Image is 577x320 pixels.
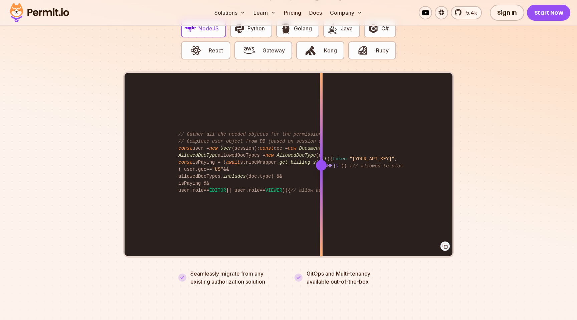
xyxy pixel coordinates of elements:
[281,6,304,19] a: Pricing
[352,163,422,169] span: // allowed to close issue
[209,188,226,193] span: EDITOR
[243,45,255,56] img: Gateway
[291,188,333,193] span: // allow access
[247,24,265,32] span: Python
[262,46,285,54] span: Gateway
[178,139,400,144] span: // Complete user object from DB (based on session object, only 3 DB queries...)
[198,167,206,172] span: geo
[305,45,316,56] img: Kong
[333,156,347,162] span: token
[327,6,365,19] button: Company
[192,188,204,193] span: role
[223,174,246,179] span: includes
[341,24,353,32] span: Java
[248,188,260,193] span: role
[381,24,389,32] span: C#
[451,6,482,19] a: 5.4k
[265,153,274,158] span: new
[220,146,232,151] span: User
[178,153,218,158] span: AllowedDocType
[376,46,389,54] span: Ruby
[350,156,394,162] span: "[YOUR_API_KEY]"
[527,5,571,21] a: Start Now
[265,188,282,193] span: VIEWER
[357,45,368,56] img: Ruby
[178,160,192,165] span: const
[299,146,322,151] span: Document
[226,160,240,165] span: await
[260,174,271,179] span: type
[209,146,218,151] span: new
[324,46,337,54] span: Kong
[7,1,72,24] img: Permit logo
[462,9,477,17] span: 5.4k
[234,23,245,34] img: Python
[212,167,223,172] span: "US"
[198,24,219,32] span: NodeJS
[368,23,379,34] img: C#
[185,23,196,34] img: NodeJS
[251,6,278,19] button: Learn
[260,146,274,151] span: const
[174,126,403,199] code: user = (session); doc = ( , , session. ); allowedDocTypes = (user. ); isPaying = ( stripeWrapper....
[276,153,316,158] span: AllowedDocType
[490,5,524,21] a: Sign In
[288,146,296,151] span: new
[307,6,325,19] a: Docs
[190,270,282,286] p: Seamlessly migrate from any existing authorization solution
[294,24,312,32] span: Golang
[178,132,338,137] span: // Gather all the needed objects for the permission check
[190,45,201,56] img: React
[178,146,192,151] span: const
[280,23,292,34] img: Golang
[307,270,370,286] p: GitOps and Multi-tenancy available out-of-the-box
[212,6,248,19] button: Solutions
[279,160,330,165] span: get_billing_status
[327,23,338,34] img: Java
[209,46,223,54] span: React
